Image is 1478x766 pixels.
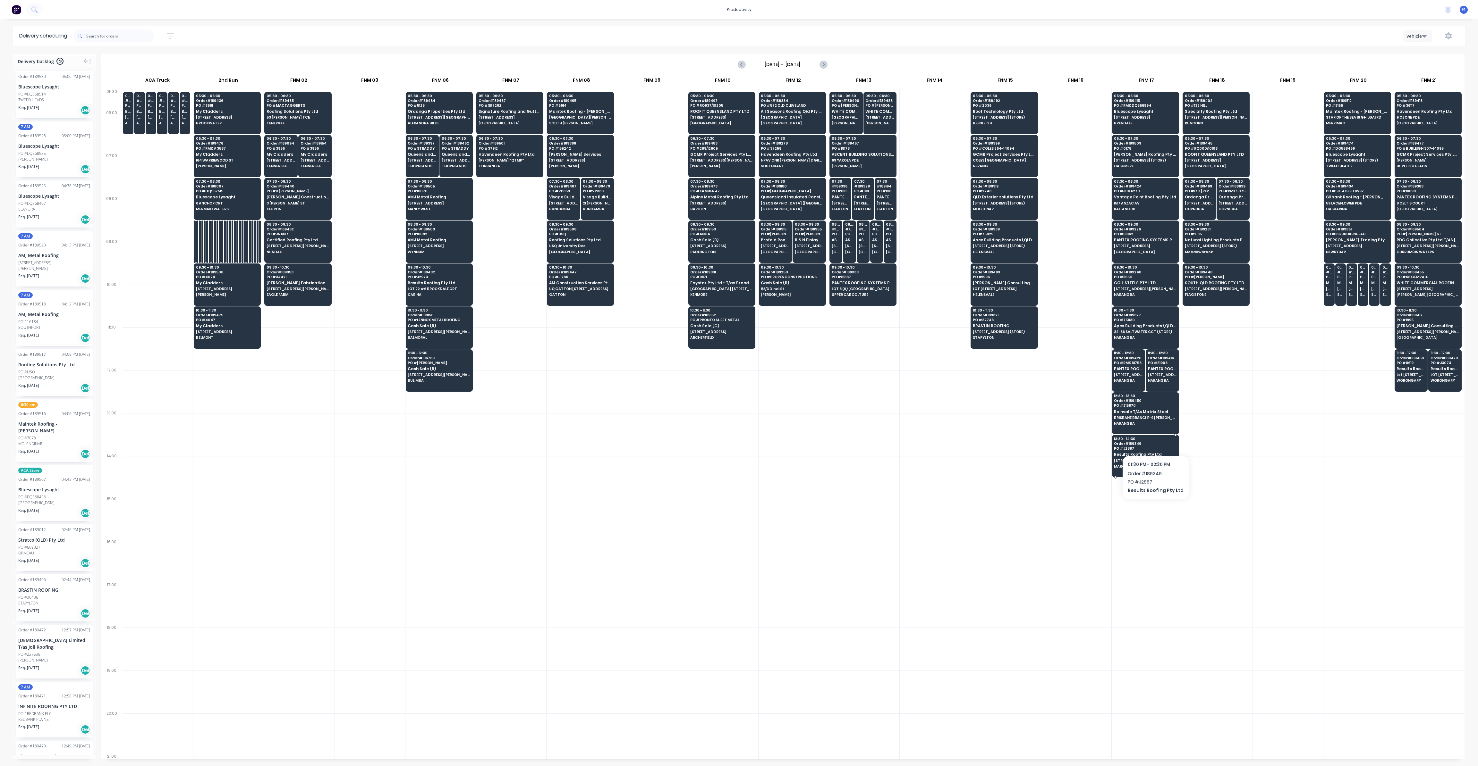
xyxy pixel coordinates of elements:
span: PO # VP338 [583,189,612,193]
span: PO # DQ568324 [159,104,166,107]
span: PO # BURLEIGH 307-14095 [1397,146,1459,150]
span: GCMR Project Services Pty Ltd [1397,152,1459,156]
span: [STREET_ADDRESS] [690,115,752,119]
span: F1 [1462,7,1466,12]
span: Ordanga Properties Pty Ltd [408,109,470,113]
span: THORNLANDS [408,164,437,168]
span: All Seasons Roofing Qld Pty Ltd [761,109,823,113]
span: PO # 81884 [832,189,849,193]
span: [STREET_ADDRESS] (STORE) [408,158,437,162]
span: PO # 3 [PERSON_NAME] [267,189,329,193]
div: FNM 07 [476,75,546,89]
span: [STREET_ADDRESS] [479,115,541,119]
div: FNM 08 [546,75,616,89]
span: Order # 189487 [549,184,578,188]
span: PO # RQ937/10205 [690,104,752,107]
span: [STREET_ADDRESS][PERSON_NAME] [690,158,752,162]
span: 05:30 [182,94,188,98]
div: FNM 06 [405,75,475,89]
span: Order # 189440 [267,184,329,188]
span: 06:30 - 07:30 [267,137,295,140]
span: 05:30 [136,94,143,98]
div: FNM 18 [1182,75,1252,89]
span: Order # 189488 [865,99,894,103]
span: Order # 188639 [1219,184,1247,188]
span: PO # RMK V 3587 [196,146,258,150]
span: PO # 5125 [408,104,470,107]
span: Order # 189319 [973,184,1035,188]
span: Order # 189499 [1185,184,1214,188]
div: 05:30 [101,88,123,109]
span: ARCHERFIELD [136,121,143,125]
span: [STREET_ADDRESS] [1114,115,1176,119]
span: 06:30 - 07:30 [761,137,823,140]
span: PO # 16070 [408,189,470,193]
span: 06:30 - 07:30 [442,137,471,140]
span: PO # 572 OLD CLEVELAND [761,104,823,107]
span: Queensland Insulated Panel Pty Ltd #2 [442,152,471,156]
span: 53 [PERSON_NAME] TCE [267,115,329,119]
span: Order # 189388 [549,141,611,145]
div: [PERSON_NAME] [18,156,90,162]
span: Bluescope Lysaght [148,109,154,113]
span: 06:30 - 07:30 [1185,137,1247,140]
div: FNM 12 [758,75,828,89]
span: PO # 3956 [267,146,295,150]
span: 05:30 - 06:30 [479,94,541,98]
span: PO # MACTAGGERTS [267,104,329,107]
span: Havendeen Roofing Pty Ltd [479,152,541,156]
span: Bluescope Lysaght [170,109,177,113]
span: [GEOGRAPHIC_DATA] [761,115,823,119]
div: Del [81,105,90,115]
span: PO # RMK DQ566894 [1114,104,1176,107]
div: PO #DQ568535 [18,151,46,156]
span: 06:30 - 07:30 [549,137,611,140]
span: 07:30 - 08:30 [761,179,823,183]
span: My Cladders [196,109,258,113]
span: 05:30 - 06:30 [973,94,1035,98]
span: MERRIMAC [1326,121,1388,125]
div: Vehicle [1406,33,1425,39]
span: 7 AM [18,124,33,130]
span: PO # [GEOGRAPHIC_DATA] [761,189,823,193]
span: Order # 189495 [549,99,611,103]
span: ARCHERFIELD [170,121,177,125]
div: FNM 17 [1111,75,1182,89]
span: Order # 189483 [690,141,752,145]
span: 05:30 - 06:30 [690,94,752,98]
span: 05:30 - 06:30 [865,94,894,98]
span: [PERSON_NAME] [196,164,258,168]
span: Order # 189399 [973,141,1035,145]
span: Order # 189397 [408,141,437,145]
span: Order # 189492 [973,99,1035,103]
div: FNM 13 [829,75,899,89]
div: FNM 03 [334,75,404,89]
span: PO # 37912 [479,146,541,150]
span: ARCHERFIELD [125,121,132,125]
span: Order # 189180 [761,184,823,188]
span: 05:30 - 06:30 [196,94,258,98]
div: 2nd Run [193,75,263,89]
span: [STREET_ADDRESS][PERSON_NAME] (STORE) [182,115,188,119]
span: PO # DQ568327 [125,104,132,107]
span: 05:30 [159,94,166,98]
span: [PERSON_NAME] [549,164,611,168]
span: # 189336 [832,184,849,188]
span: 69 YAKOLA PDE [832,158,894,162]
span: PO # 0178 [1114,146,1176,150]
span: [STREET_ADDRESS] [301,158,329,162]
span: Maintek Roofing - [PERSON_NAME] [1326,109,1388,113]
img: Factory [12,5,21,14]
span: 07:30 - 08:30 [1185,179,1214,183]
div: Order # 189528 [18,133,46,139]
span: 07:30 - 08:30 [690,179,752,183]
span: 07:30 - 08:30 [1219,179,1247,183]
span: 06:30 - 07:30 [1397,137,1459,140]
span: Order # 189476 [196,141,258,145]
span: Order # 189278 [761,141,823,145]
span: [STREET_ADDRESS][PERSON_NAME] (STORE) [125,115,132,119]
span: [PERSON_NAME] [1397,158,1459,162]
span: My Cladders [301,152,329,156]
span: GCMR Project Services Pty Ltd [690,152,752,156]
span: ALEXANDRA HILLS [408,121,470,125]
